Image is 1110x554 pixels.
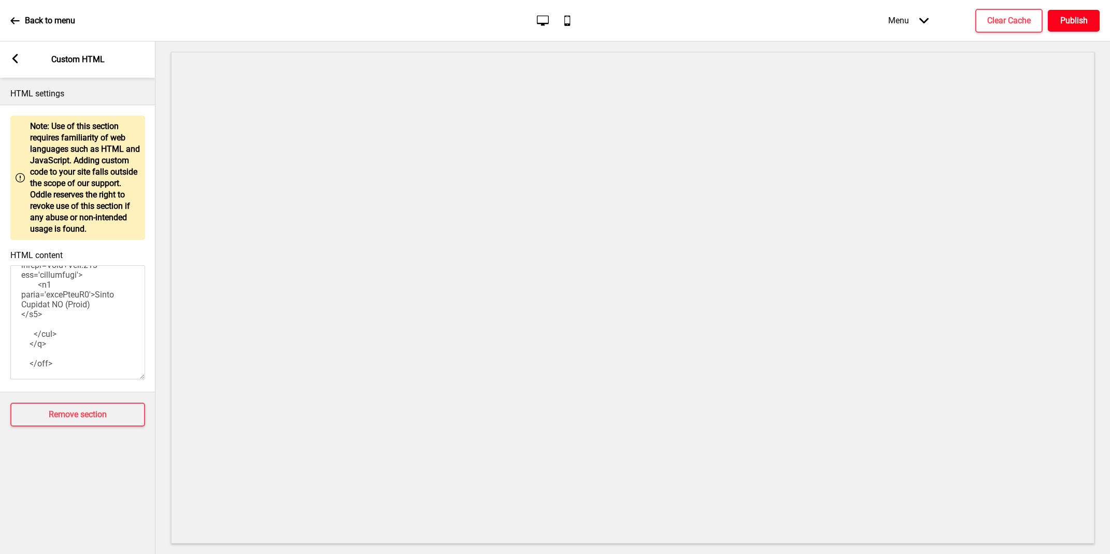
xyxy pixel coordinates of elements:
[10,250,63,260] label: HTML content
[1048,10,1100,32] button: Publish
[1060,15,1088,26] h4: Publish
[30,121,140,235] p: Note: Use of this section requires familiarity of web languages such as HTML and JavaScript. Addi...
[987,15,1031,26] h4: Clear Cache
[49,409,107,420] h4: Remove section
[10,7,75,35] a: Back to menu
[10,265,145,379] textarea: <lorem> .__ipsumdolo { sit-ametc: 9476ad; elitse: 7 doei; temp-incid: utlabo; } .__etd { magnaali...
[878,5,939,36] div: Menu
[25,15,75,26] p: Back to menu
[10,88,145,100] p: HTML settings
[10,403,145,427] button: Remove section
[975,9,1043,33] button: Clear Cache
[51,54,105,65] p: Custom HTML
